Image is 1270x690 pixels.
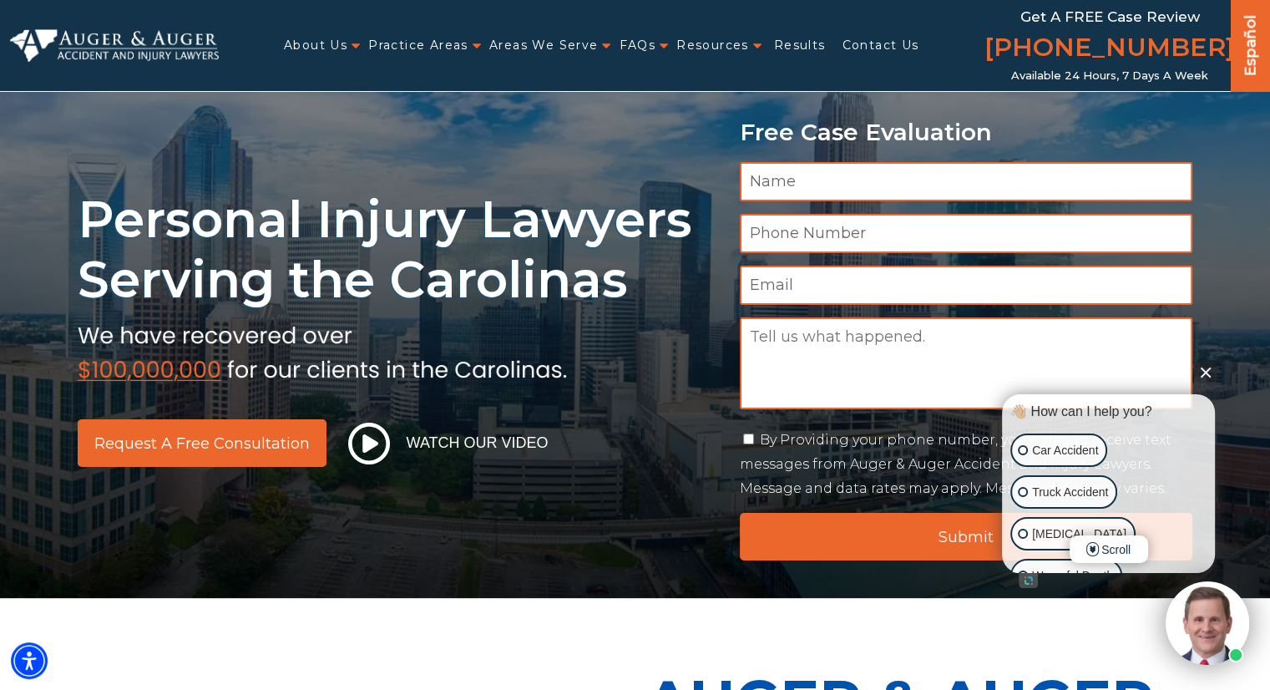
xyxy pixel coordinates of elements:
[984,29,1235,69] a: [PHONE_NUMBER]
[1011,69,1208,83] span: Available 24 Hours, 7 Days a Week
[740,214,1193,253] input: Phone Number
[774,28,826,63] a: Results
[842,28,918,63] a: Contact Us
[676,28,749,63] a: Resources
[368,28,468,63] a: Practice Areas
[1032,482,1108,503] p: Truck Accident
[343,422,554,465] button: Watch Our Video
[740,513,1193,561] input: Submit
[1194,360,1217,383] button: Close Intaker Chat Widget
[1032,440,1098,461] p: Car Accident
[1020,8,1200,25] span: Get a FREE Case Review
[94,436,310,451] span: Request a Free Consultation
[740,266,1193,305] input: Email
[1166,581,1249,665] img: Intaker widget Avatar
[740,119,1193,145] p: Free Case Evaluation
[740,162,1193,201] input: Name
[11,642,48,679] div: Accessibility Menu
[619,28,655,63] a: FAQs
[740,432,1171,496] label: By Providing your phone number, you agree to receive text messages from Auger & Auger Accident an...
[1070,535,1148,563] span: Scroll
[1032,566,1113,586] p: Wrongful Death
[1006,403,1211,421] div: 👋🏼 How can I help you?
[78,190,720,310] h1: Personal Injury Lawyers Serving the Carolinas
[78,318,567,382] img: sub text
[1032,524,1126,545] p: [MEDICAL_DATA]
[489,28,599,63] a: Areas We Serve
[10,29,219,61] img: Auger & Auger Accident and Injury Lawyers Logo
[1019,573,1038,588] a: Open intaker chat
[284,28,347,63] a: About Us
[78,419,326,467] a: Request a Free Consultation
